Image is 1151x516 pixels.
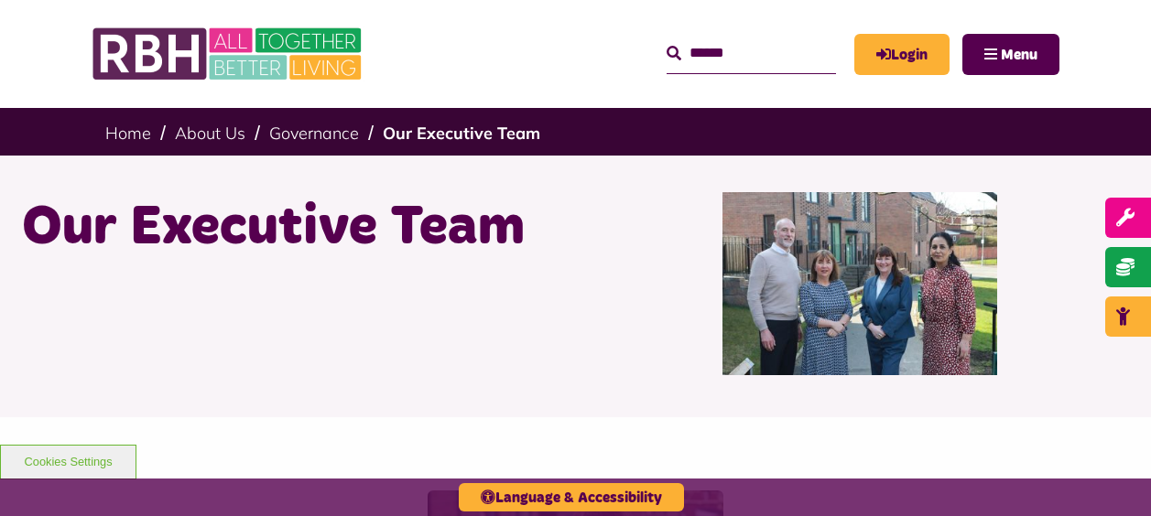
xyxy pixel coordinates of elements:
[962,34,1059,75] button: Navigation
[175,123,245,144] a: About Us
[22,192,562,263] h1: Our Executive Team
[383,123,540,144] a: Our Executive Team
[1001,48,1037,62] span: Menu
[722,192,997,375] img: RBH Executive Team
[1069,434,1151,516] iframe: Netcall Web Assistant for live chat
[105,123,151,144] a: Home
[269,123,359,144] a: Governance
[92,18,366,90] img: RBH
[459,483,684,511] button: Language & Accessibility
[854,34,950,75] a: MyRBH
